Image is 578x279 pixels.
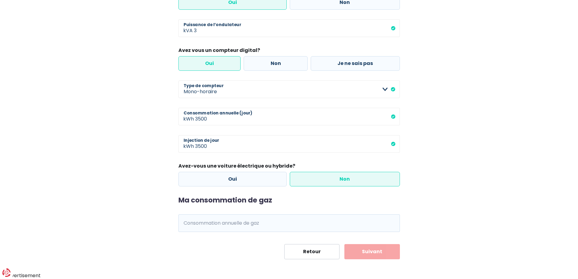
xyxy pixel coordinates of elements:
[311,56,400,71] label: Je ne sais pas
[178,56,241,71] label: Oui
[178,108,195,125] span: kWh
[244,56,308,71] label: Non
[178,214,195,232] span: kWh
[178,162,400,172] legend: Avez-vous une voiture électrique ou hybride?
[178,47,400,56] legend: Avez vous un compteur digital?
[178,196,400,205] h2: Ma consommation de gaz
[290,172,400,186] label: Non
[284,244,340,259] button: Retour
[178,172,287,186] label: Oui
[344,244,400,259] button: Suivant
[178,135,195,153] span: kWh
[178,19,194,37] span: kVA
